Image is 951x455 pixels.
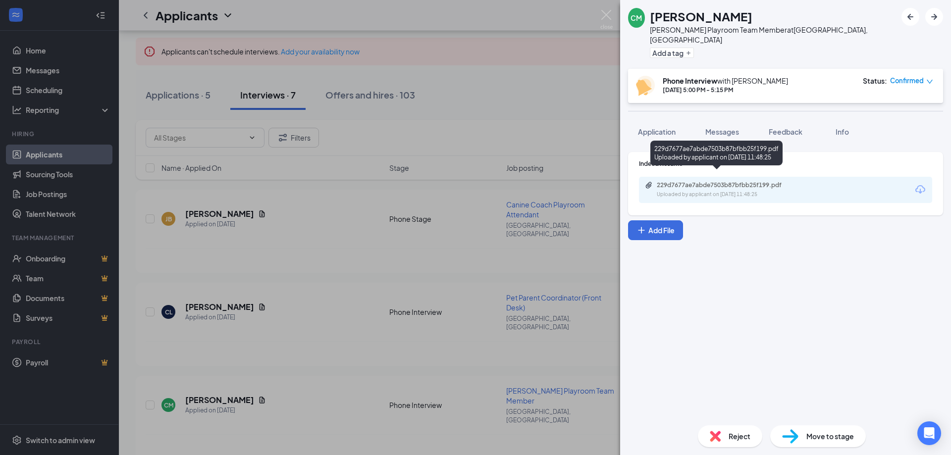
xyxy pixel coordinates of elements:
b: Phone Interview [663,76,717,85]
svg: Paperclip [645,181,653,189]
svg: ArrowRight [928,11,940,23]
div: with [PERSON_NAME] [663,76,788,86]
div: [PERSON_NAME] Playroom Team Member at [GEOGRAPHIC_DATA], [GEOGRAPHIC_DATA] [650,25,897,45]
svg: Plus [636,225,646,235]
div: CM [631,13,642,23]
span: Messages [705,127,739,136]
div: Open Intercom Messenger [917,421,941,445]
button: Add FilePlus [628,220,683,240]
a: Paperclip229d7677ae7abde7503b87bfbb25f199.pdfUploaded by applicant on [DATE] 11:48:25 [645,181,805,199]
span: Info [836,127,849,136]
button: ArrowLeftNew [901,8,919,26]
div: Indeed Resume [639,159,932,168]
span: down [926,78,933,85]
span: Reject [729,431,750,442]
button: ArrowRight [925,8,943,26]
span: Confirmed [890,76,924,86]
div: [DATE] 5:00 PM - 5:15 PM [663,86,788,94]
span: Move to stage [806,431,854,442]
span: Feedback [769,127,802,136]
div: Uploaded by applicant on [DATE] 11:48:25 [657,191,805,199]
svg: Download [914,184,926,196]
div: 229d7677ae7abde7503b87bfbb25f199.pdf [657,181,795,189]
div: Status : [863,76,887,86]
button: PlusAdd a tag [650,48,694,58]
svg: ArrowLeftNew [904,11,916,23]
h1: [PERSON_NAME] [650,8,752,25]
svg: Plus [686,50,691,56]
span: Application [638,127,676,136]
div: 229d7677ae7abde7503b87bfbb25f199.pdf Uploaded by applicant on [DATE] 11:48:25 [650,141,783,165]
